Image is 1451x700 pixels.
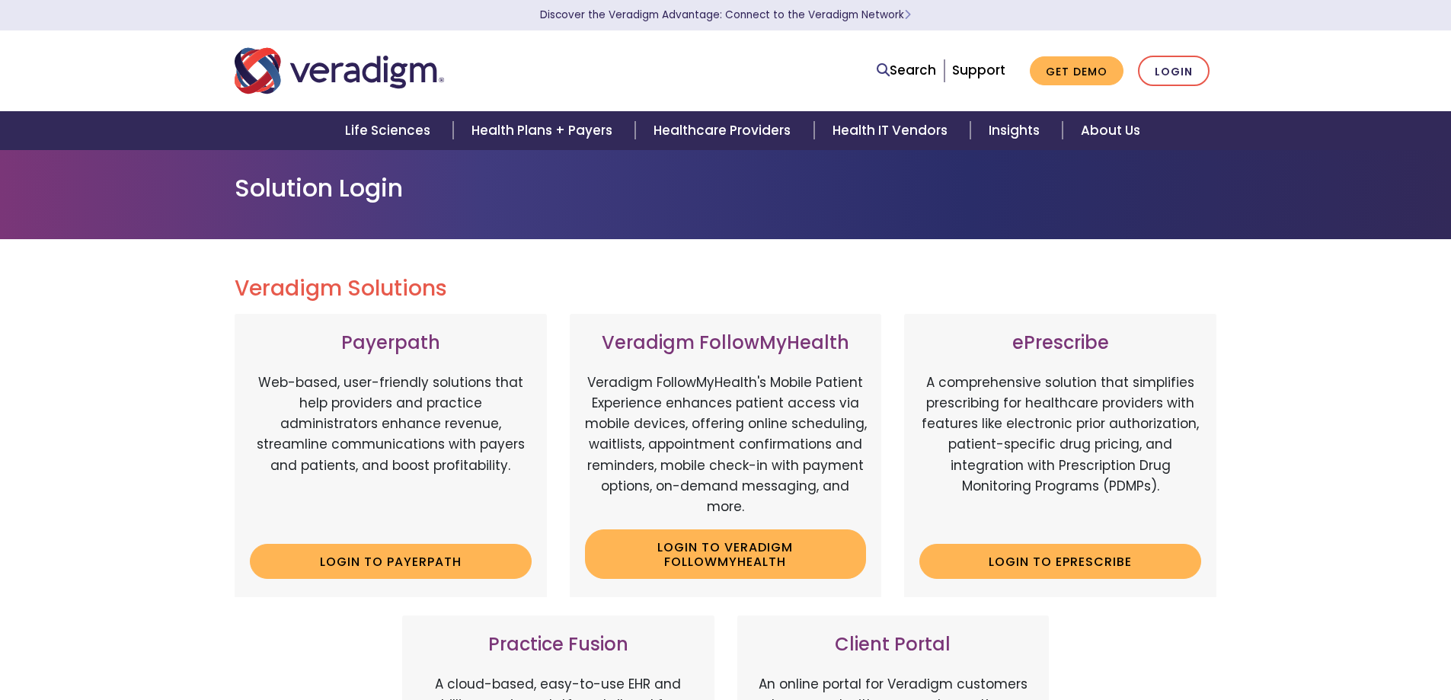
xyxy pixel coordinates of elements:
a: Health Plans + Payers [453,111,635,150]
a: Discover the Veradigm Advantage: Connect to the Veradigm NetworkLearn More [540,8,911,22]
img: Veradigm logo [235,46,444,96]
a: Get Demo [1030,56,1123,86]
h3: ePrescribe [919,332,1201,354]
a: Search [877,60,936,81]
p: Veradigm FollowMyHealth's Mobile Patient Experience enhances patient access via mobile devices, o... [585,372,867,517]
a: Login [1138,56,1210,87]
h3: Practice Fusion [417,634,699,656]
h3: Client Portal [753,634,1034,656]
a: Login to Veradigm FollowMyHealth [585,529,867,579]
a: Support [952,61,1005,79]
h3: Veradigm FollowMyHealth [585,332,867,354]
span: Learn More [904,8,911,22]
h1: Solution Login [235,174,1217,203]
h3: Payerpath [250,332,532,354]
h2: Veradigm Solutions [235,276,1217,302]
p: Web-based, user-friendly solutions that help providers and practice administrators enhance revenu... [250,372,532,532]
p: A comprehensive solution that simplifies prescribing for healthcare providers with features like ... [919,372,1201,532]
a: Login to ePrescribe [919,544,1201,579]
a: Healthcare Providers [635,111,813,150]
a: Insights [970,111,1063,150]
a: Login to Payerpath [250,544,532,579]
a: Life Sciences [327,111,453,150]
a: Health IT Vendors [814,111,970,150]
a: About Us [1063,111,1159,150]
